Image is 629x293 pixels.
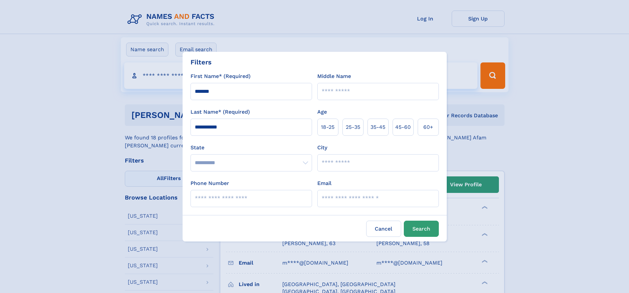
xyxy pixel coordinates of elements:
[404,221,439,237] button: Search
[317,144,327,152] label: City
[191,108,250,116] label: Last Name* (Required)
[370,123,385,131] span: 35‑45
[395,123,411,131] span: 45‑60
[317,72,351,80] label: Middle Name
[317,108,327,116] label: Age
[346,123,360,131] span: 25‑35
[191,72,251,80] label: First Name* (Required)
[366,221,401,237] label: Cancel
[317,179,332,187] label: Email
[191,179,229,187] label: Phone Number
[423,123,433,131] span: 60+
[191,144,312,152] label: State
[321,123,334,131] span: 18‑25
[191,57,212,67] div: Filters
